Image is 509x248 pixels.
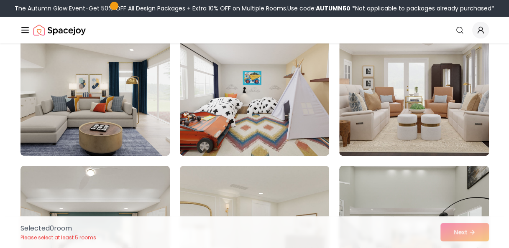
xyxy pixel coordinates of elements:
img: Room room-2 [180,22,329,156]
a: Spacejoy [33,22,86,38]
span: *Not applicable to packages already purchased* [350,4,494,13]
img: Spacejoy Logo [33,22,86,38]
p: Selected 0 room [20,223,96,233]
span: Use code: [287,4,350,13]
nav: Global [20,17,489,43]
p: Please select at least 5 rooms [20,234,96,241]
img: Room room-1 [20,22,170,156]
b: AUTUMN50 [316,4,350,13]
div: The Autumn Glow Event-Get 50% OFF All Design Packages + Extra 10% OFF on Multiple Rooms. [15,4,494,13]
img: Room room-3 [339,22,489,156]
